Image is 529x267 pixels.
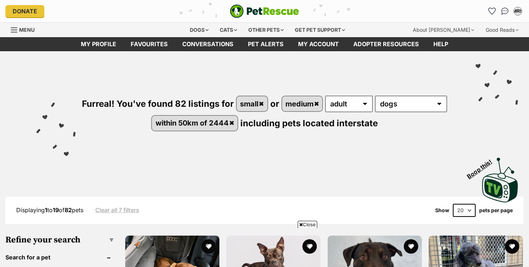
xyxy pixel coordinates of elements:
[123,37,175,51] a: Favourites
[175,37,241,51] a: conversations
[404,239,418,254] button: favourite
[481,23,524,37] div: Good Reads
[291,37,346,51] a: My account
[243,23,289,37] div: Other pets
[270,99,279,109] span: or
[74,37,123,51] a: My profile
[514,8,521,15] div: MRS
[346,37,426,51] a: Adopter resources
[435,207,449,213] span: Show
[466,154,499,180] span: Boop this!
[230,4,299,18] a: PetRescue
[501,8,509,15] img: chat-41dd97257d64d25036548639549fe6c8038ab92f7586957e7f3b1b290dea8141.svg
[282,96,323,111] a: medium
[505,239,519,254] button: favourite
[215,23,242,37] div: Cats
[512,5,524,17] button: My account
[5,5,44,17] a: Donate
[19,27,35,33] span: Menu
[290,23,350,37] div: Get pet support
[95,207,139,213] a: Clear all 7 filters
[230,4,299,18] img: logo-e224e6f780fb5917bec1dbf3a21bbac754714ae5b6737aabdf751b685950b380.svg
[486,5,498,17] a: Favourites
[482,151,518,204] a: Boop this!
[82,99,234,109] span: Furreal! You've found 82 listings for
[240,118,378,128] span: including pets located interstate
[65,206,72,214] strong: 82
[16,206,83,214] span: Displaying to of pets
[298,221,317,228] span: Close
[426,37,455,51] a: Help
[482,158,518,202] img: PetRescue TV logo
[499,5,511,17] a: Conversations
[479,207,513,213] label: pets per page
[45,206,47,214] strong: 1
[241,37,291,51] a: Pet alerts
[185,23,214,37] div: Dogs
[53,206,59,214] strong: 19
[133,231,396,263] iframe: Advertisement
[408,23,479,37] div: About [PERSON_NAME]
[486,5,524,17] ul: Account quick links
[237,96,267,111] a: small
[484,242,522,263] iframe: Help Scout Beacon - Open
[5,235,114,245] h3: Refine your search
[5,254,114,261] header: Search for a pet
[11,23,40,36] a: Menu
[152,116,237,131] a: within 50km of 2444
